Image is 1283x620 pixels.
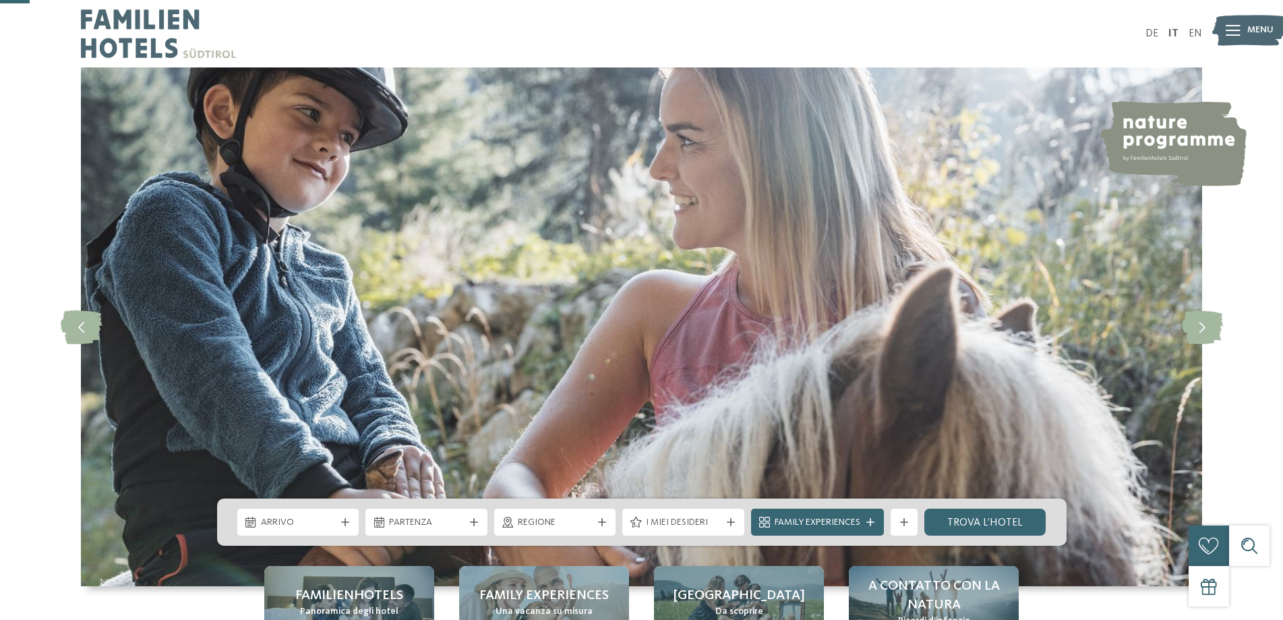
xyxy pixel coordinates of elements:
a: trova l’hotel [924,509,1046,536]
span: I miei desideri [646,516,721,530]
a: DE [1145,28,1158,39]
span: Family experiences [479,586,609,605]
a: IT [1168,28,1178,39]
span: Regione [518,516,593,530]
a: EN [1189,28,1202,39]
span: [GEOGRAPHIC_DATA] [674,586,805,605]
span: A contatto con la natura [862,577,1005,615]
span: Menu [1247,24,1274,37]
span: Da scoprire [715,605,763,619]
span: Una vacanza su misura [496,605,593,619]
span: Arrivo [261,516,336,530]
span: Family Experiences [775,516,860,530]
span: Panoramica degli hotel [300,605,398,619]
img: Family hotel Alto Adige: the happy family places! [81,67,1202,586]
span: Familienhotels [295,586,403,605]
img: nature programme by Familienhotels Südtirol [1098,101,1247,186]
span: Partenza [389,516,464,530]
